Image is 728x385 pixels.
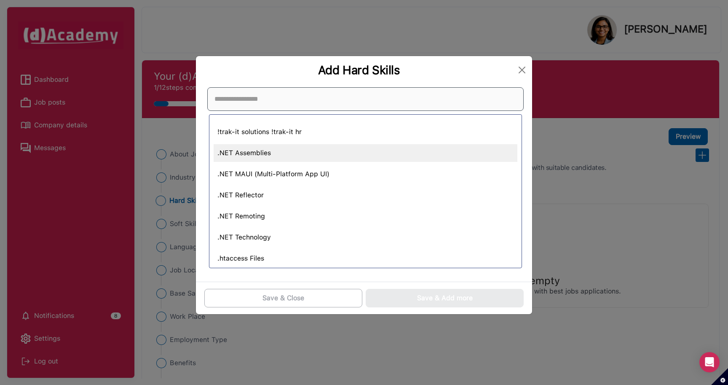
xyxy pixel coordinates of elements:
button: Set cookie preferences [711,368,728,385]
button: Save & Add more [366,289,524,307]
div: .NET Technology [214,229,517,246]
div: Save & Close [262,293,304,303]
div: .NET Remoting [214,207,517,225]
div: .NET Reflector [214,186,517,204]
div: .NET Assemblies [214,144,517,162]
div: Save & Add more [417,293,473,303]
button: Save & Close [204,289,362,307]
div: !trak-it solutions !trak-it hr [214,123,517,141]
div: Add Hard Skills [203,63,515,77]
div: .NET MAUI (Multi-Platform App UI) [214,165,517,183]
div: .htaccess Files [214,250,517,267]
div: Open Intercom Messenger [699,352,720,372]
button: Close [515,63,529,77]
